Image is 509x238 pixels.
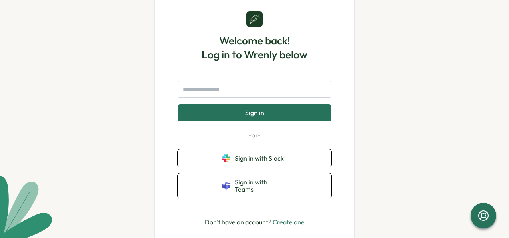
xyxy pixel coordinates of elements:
[245,109,264,116] span: Sign in
[202,34,307,62] h1: Welcome back! Log in to Wrenly below
[235,155,287,162] span: Sign in with Slack
[178,131,331,140] p: -or-
[178,173,331,198] button: Sign in with Teams
[205,217,305,227] p: Don't have an account?
[178,104,331,121] button: Sign in
[178,149,331,167] button: Sign in with Slack
[235,178,287,193] span: Sign in with Teams
[273,218,305,226] a: Create one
